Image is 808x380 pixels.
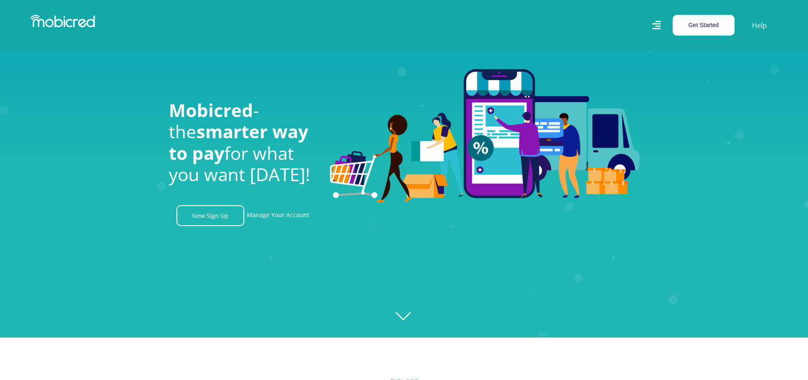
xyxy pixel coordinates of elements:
[169,119,308,165] span: smarter way to pay
[752,20,767,31] a: Help
[673,15,735,36] button: Get Started
[169,100,317,185] h1: - the for what you want [DATE]!
[169,98,253,122] span: Mobicred
[31,15,95,28] img: Mobicred
[247,205,309,226] a: Manage Your Account
[330,69,640,203] img: Welcome to Mobicred
[176,205,244,226] a: New Sign Up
